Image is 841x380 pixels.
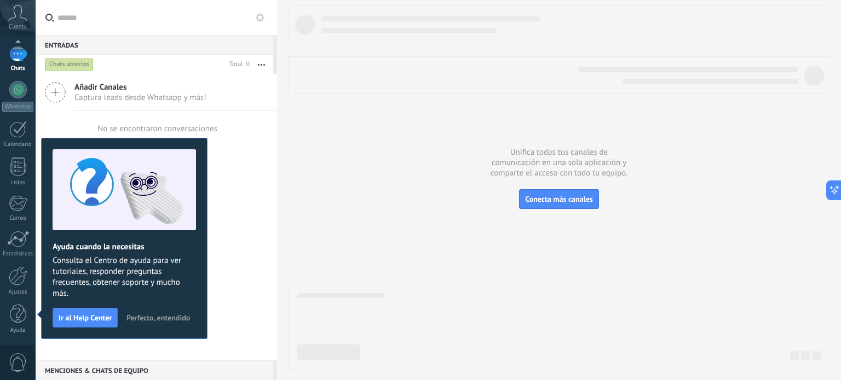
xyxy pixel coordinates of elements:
div: Total: 0 [225,59,250,70]
div: Estadísticas [2,250,34,258]
div: Ayuda [2,327,34,334]
div: Chats abiertos [45,58,94,71]
span: Captura leads desde Whatsapp y más! [74,92,206,103]
span: Consulta el Centro de ayuda para ver tutoriales, responder preguntas frecuentes, obtener soporte ... [53,255,196,299]
div: Ajustes [2,289,34,296]
span: Perfecto, entendido [126,314,190,321]
div: Chats [2,65,34,72]
div: WhatsApp [2,102,33,112]
span: Añadir Canales [74,82,206,92]
span: Ir al Help Center [59,314,112,321]
div: Correo [2,215,34,222]
div: Calendario [2,141,34,148]
button: Perfecto, entendido [122,309,195,326]
div: Menciones & Chats de equipo [36,360,273,380]
span: Cuenta [9,24,27,31]
div: Listas [2,179,34,186]
h2: Ayuda cuando la necesitas [53,242,196,252]
button: Ir al Help Center [53,308,118,328]
span: Conecta más canales [525,194,592,204]
button: Conecta más canales [519,189,598,209]
div: No se encontraron conversaciones [97,124,217,134]
div: Entradas [36,35,273,55]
